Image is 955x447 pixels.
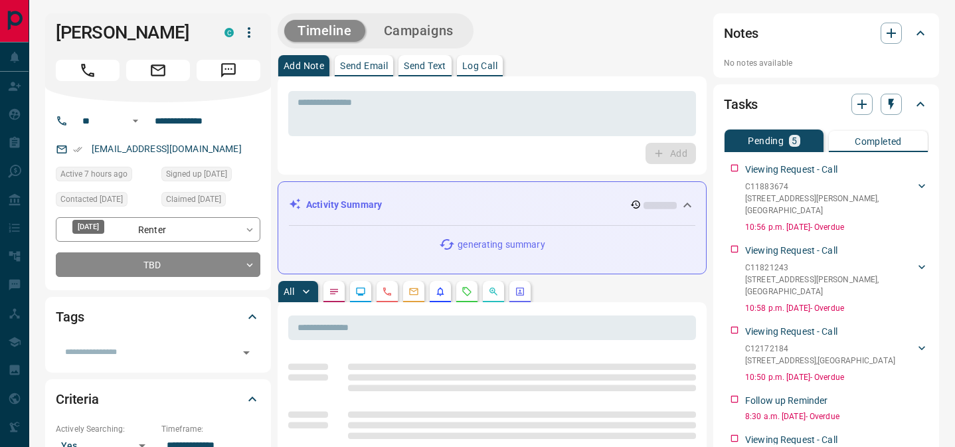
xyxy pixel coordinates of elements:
[515,286,525,297] svg: Agent Actions
[488,286,499,297] svg: Opportunities
[126,60,190,81] span: Email
[56,22,205,43] h1: [PERSON_NAME]
[371,20,467,42] button: Campaigns
[855,137,902,146] p: Completed
[161,192,260,211] div: Wed Jun 24 2020
[458,238,545,252] p: generating summary
[724,17,928,49] div: Notes
[56,389,99,410] h2: Criteria
[792,136,797,145] p: 5
[73,145,82,154] svg: Email Verified
[284,287,294,296] p: All
[724,23,758,44] h2: Notes
[284,20,365,42] button: Timeline
[745,343,895,355] p: C12172184
[462,61,497,70] p: Log Call
[56,217,260,242] div: Renter
[224,28,234,37] div: condos.ca
[161,167,260,185] div: Wed Jun 10 2020
[745,181,915,193] p: C11883674
[284,61,324,70] p: Add Note
[166,193,221,206] span: Claimed [DATE]
[56,252,260,277] div: TBD
[724,57,928,69] p: No notes available
[56,423,155,435] p: Actively Searching:
[745,244,837,258] p: Viewing Request - Call
[60,193,123,206] span: Contacted [DATE]
[161,423,260,435] p: Timeframe:
[382,286,392,297] svg: Calls
[197,60,260,81] span: Message
[56,383,260,415] div: Criteria
[745,433,837,447] p: Viewing Request - Call
[745,355,895,367] p: [STREET_ADDRESS] , [GEOGRAPHIC_DATA]
[306,198,382,212] p: Activity Summary
[745,193,915,217] p: [STREET_ADDRESS][PERSON_NAME] , [GEOGRAPHIC_DATA]
[408,286,419,297] svg: Emails
[355,286,366,297] svg: Lead Browsing Activity
[748,136,784,145] p: Pending
[462,286,472,297] svg: Requests
[289,193,695,217] div: Activity Summary
[745,274,915,298] p: [STREET_ADDRESS][PERSON_NAME] , [GEOGRAPHIC_DATA]
[404,61,446,70] p: Send Text
[745,340,928,369] div: C12172184[STREET_ADDRESS],[GEOGRAPHIC_DATA]
[745,259,928,300] div: C11821243[STREET_ADDRESS][PERSON_NAME],[GEOGRAPHIC_DATA]
[745,262,915,274] p: C11821243
[745,163,837,177] p: Viewing Request - Call
[745,302,928,314] p: 10:58 p.m. [DATE] - Overdue
[56,60,120,81] span: Call
[329,286,339,297] svg: Notes
[237,343,256,362] button: Open
[724,88,928,120] div: Tasks
[435,286,446,297] svg: Listing Alerts
[92,143,242,154] a: [EMAIL_ADDRESS][DOMAIN_NAME]
[60,167,128,181] span: Active 7 hours ago
[56,192,155,211] div: Thu Jun 05 2025
[128,113,143,129] button: Open
[166,167,227,181] span: Signed up [DATE]
[745,325,837,339] p: Viewing Request - Call
[745,178,928,219] div: C11883674[STREET_ADDRESS][PERSON_NAME],[GEOGRAPHIC_DATA]
[745,394,827,408] p: Follow up Reminder
[724,94,758,115] h2: Tasks
[745,371,928,383] p: 10:50 p.m. [DATE] - Overdue
[56,167,155,185] div: Thu Sep 11 2025
[72,220,104,234] div: [DATE]
[56,301,260,333] div: Tags
[340,61,388,70] p: Send Email
[56,306,84,327] h2: Tags
[745,221,928,233] p: 10:56 p.m. [DATE] - Overdue
[745,410,928,422] p: 8:30 a.m. [DATE] - Overdue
